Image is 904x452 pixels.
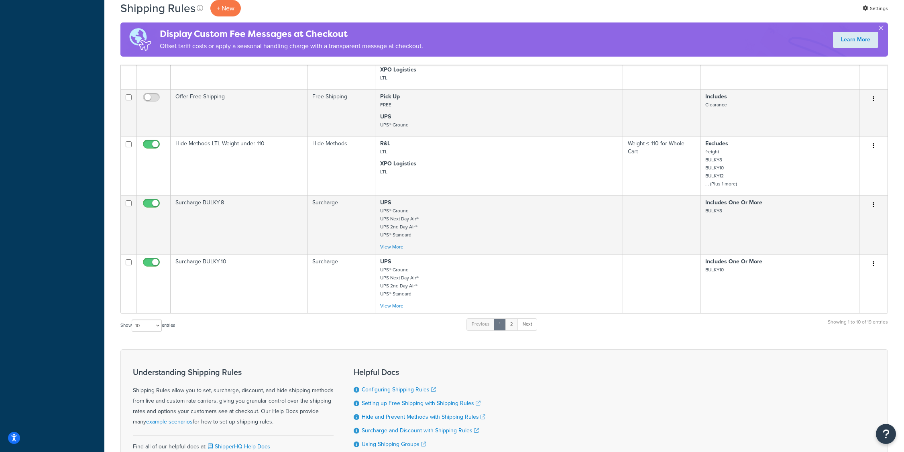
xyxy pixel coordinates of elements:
small: LTL [380,74,387,81]
a: Settings [863,3,888,14]
h3: Understanding Shipping Rules [133,368,334,377]
small: BULKY10 [705,266,724,273]
div: Find all of our helpful docs at: [133,435,334,452]
strong: UPS [380,257,391,266]
td: Hide Methods [307,136,375,195]
a: Previous [466,318,495,330]
strong: Includes One Or More [705,257,762,266]
h1: Shipping Rules [120,0,195,16]
td: Weight ≤ 110 for Whole Cart [623,136,700,195]
strong: XPO Logistics [380,65,416,74]
small: UPS® Ground UPS Next Day Air® UPS 2nd Day Air® UPS® Standard [380,266,419,297]
strong: Includes One Or More [705,198,762,207]
td: hide freight if no freight group products are in cart [171,42,307,89]
strong: Excludes [705,139,728,148]
td: Hide Methods [307,42,375,89]
a: View More [380,302,403,309]
a: ShipperHQ Help Docs [206,442,270,451]
strong: Includes [705,92,727,101]
a: Using Shipping Groups [362,440,426,448]
small: LTL [380,168,387,175]
a: Setting up Free Shipping with Shipping Rules [362,399,481,407]
td: Surcharge [307,254,375,313]
a: Surcharge and Discount with Shipping Rules [362,426,479,435]
small: UPS® Ground UPS Next Day Air® UPS 2nd Day Air® UPS® Standard [380,207,419,238]
a: 2 [505,318,518,330]
td: Surcharge [307,195,375,254]
strong: Pick Up [380,92,400,101]
a: Next [517,318,537,330]
a: Configuring Shipping Rules [362,385,436,394]
h4: Display Custom Fee Messages at Checkout [160,27,423,41]
small: UPS® Ground [380,121,409,128]
small: LTL [380,148,387,155]
select: Showentries [132,320,162,332]
small: BULKY8 [705,207,722,214]
p: Offset tariff costs or apply a seasonal handling charge with a transparent message at checkout. [160,41,423,52]
td: Surcharge BULKY-8 [171,195,307,254]
strong: UPS [380,112,391,121]
strong: UPS [380,198,391,207]
td: Offer Free Shipping [171,89,307,136]
img: duties-banner-06bc72dcb5fe05cb3f9472aba00be2ae8eb53ab6f0d8bb03d382ba314ac3c341.png [120,22,160,57]
div: Showing 1 to 10 of 19 entries [828,318,888,335]
small: FREE [380,101,391,108]
button: Open Resource Center [876,424,896,444]
a: View More [380,243,403,250]
strong: XPO Logistics [380,159,416,168]
td: Hide Methods LTL Weight under 110 [171,136,307,195]
a: Hide and Prevent Methods with Shipping Rules [362,413,485,421]
small: Clearance [705,101,727,108]
a: Learn More [833,32,878,48]
td: Free Shipping [307,89,375,136]
td: Surcharge BULKY-10 [171,254,307,313]
a: example scenarios [146,417,193,426]
h3: Helpful Docs [354,368,485,377]
a: 1 [494,318,506,330]
label: Show entries [120,320,175,332]
div: Shipping Rules allow you to set, surcharge, discount, and hide shipping methods from live and cus... [133,368,334,427]
strong: R&L [380,139,390,148]
small: freight BULKY8 BULKY10 BULKY12 ... (Plus 1 more) [705,148,737,187]
td: Weight ≤ 110 for Whole Cart [623,42,700,89]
